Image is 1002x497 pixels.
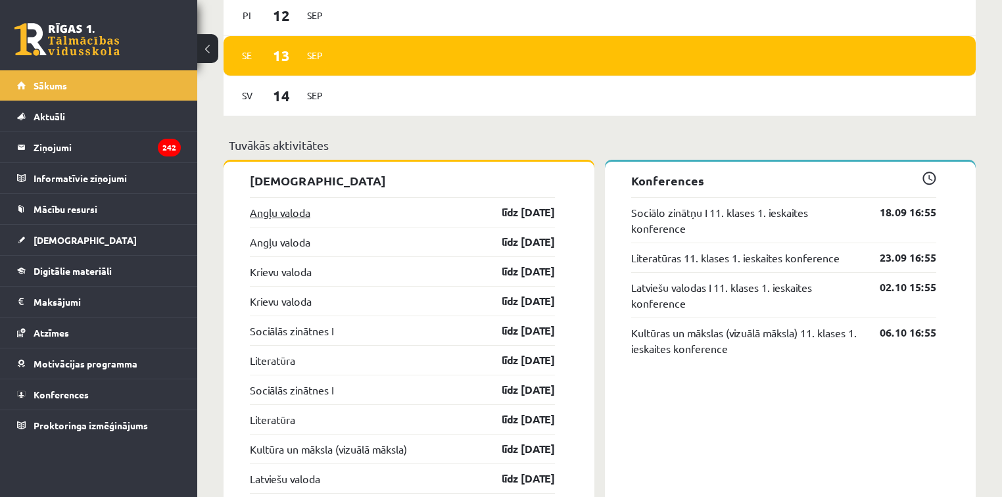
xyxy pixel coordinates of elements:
span: Sep [301,45,329,66]
a: Sociālo zinātņu I 11. klases 1. ieskaites konference [631,204,860,236]
p: [DEMOGRAPHIC_DATA] [250,172,555,189]
a: Kultūra un māksla (vizuālā māksla) [250,441,407,457]
a: 06.10 16:55 [860,325,936,341]
a: Motivācijas programma [17,348,181,379]
a: 18.09 16:55 [860,204,936,220]
span: Mācību resursi [34,203,97,215]
span: Proktoringa izmēģinājums [34,419,148,431]
a: līdz [DATE] [479,382,555,398]
a: līdz [DATE] [479,323,555,339]
a: Latviešu valodas I 11. klases 1. ieskaites konference [631,279,860,311]
a: Mācību resursi [17,194,181,224]
a: Ziņojumi242 [17,132,181,162]
legend: Maksājumi [34,287,181,317]
a: Aktuāli [17,101,181,131]
a: līdz [DATE] [479,412,555,427]
a: līdz [DATE] [479,352,555,368]
a: Krievu valoda [250,293,312,309]
legend: Informatīvie ziņojumi [34,163,181,193]
a: Literatūra [250,352,295,368]
a: Rīgas 1. Tālmācības vidusskola [14,23,120,56]
a: līdz [DATE] [479,234,555,250]
span: Atzīmes [34,327,69,339]
a: Latviešu valoda [250,471,320,486]
a: Sākums [17,70,181,101]
span: Konferences [34,389,89,400]
span: 13 [261,45,302,66]
span: Sep [301,85,329,106]
a: Literatūras 11. klases 1. ieskaites konference [631,250,840,266]
i: 242 [158,139,181,156]
a: Maksājumi [17,287,181,317]
a: Angļu valoda [250,204,310,220]
a: līdz [DATE] [479,204,555,220]
span: 14 [261,85,302,106]
span: Aktuāli [34,110,65,122]
legend: Ziņojumi [34,132,181,162]
span: Se [233,45,261,66]
a: Krievu valoda [250,264,312,279]
span: Pi [233,5,261,26]
a: Digitālie materiāli [17,256,181,286]
span: Motivācijas programma [34,358,137,369]
a: līdz [DATE] [479,441,555,457]
a: līdz [DATE] [479,293,555,309]
a: Atzīmes [17,318,181,348]
a: līdz [DATE] [479,471,555,486]
span: Sākums [34,80,67,91]
a: Proktoringa izmēģinājums [17,410,181,440]
a: Sociālās zinātnes I [250,323,333,339]
a: Kultūras un mākslas (vizuālā māksla) 11. klases 1. ieskaites konference [631,325,860,356]
a: [DEMOGRAPHIC_DATA] [17,225,181,255]
span: 12 [261,5,302,26]
p: Tuvākās aktivitātes [229,136,970,154]
a: Angļu valoda [250,234,310,250]
p: Konferences [631,172,936,189]
a: līdz [DATE] [479,264,555,279]
span: Digitālie materiāli [34,265,112,277]
a: Konferences [17,379,181,410]
span: Sep [301,5,329,26]
span: [DEMOGRAPHIC_DATA] [34,234,137,246]
a: Sociālās zinātnes I [250,382,333,398]
a: 02.10 15:55 [860,279,936,295]
a: Informatīvie ziņojumi [17,163,181,193]
span: Sv [233,85,261,106]
a: 23.09 16:55 [860,250,936,266]
a: Literatūra [250,412,295,427]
